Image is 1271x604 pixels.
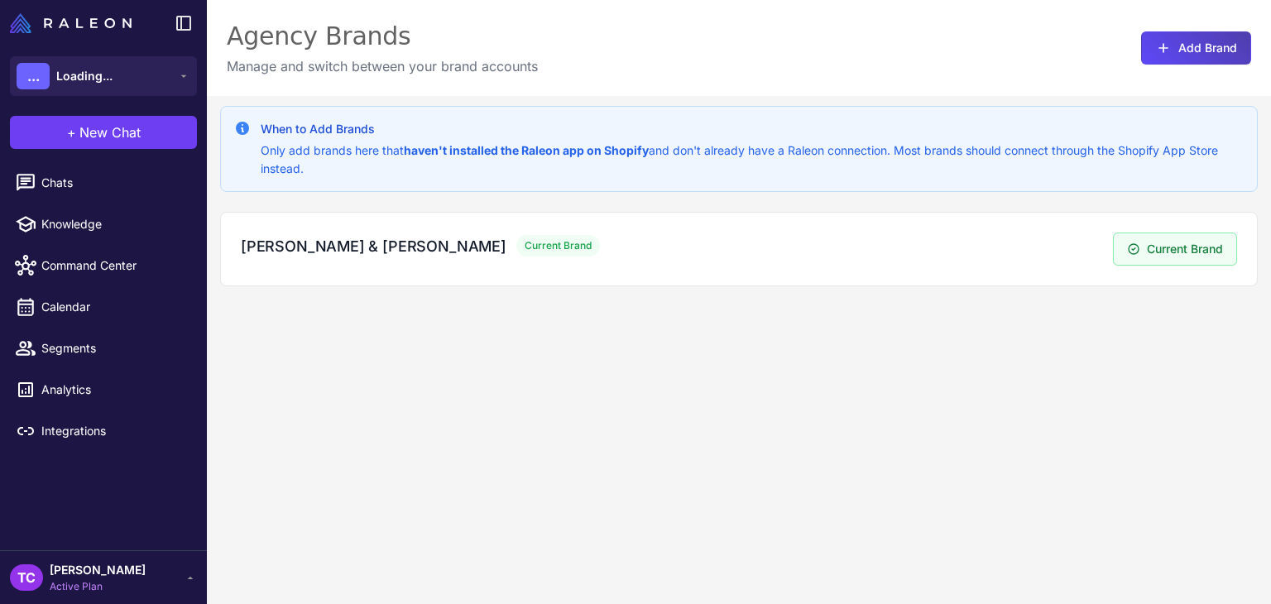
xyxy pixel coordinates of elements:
a: Analytics [7,372,200,407]
span: Segments [41,339,187,357]
button: Current Brand [1113,232,1237,266]
img: Raleon Logo [10,13,132,33]
span: Chats [41,174,187,192]
h3: When to Add Brands [261,120,1244,138]
button: ...Loading... [10,56,197,96]
span: [PERSON_NAME] [50,561,146,579]
span: Loading... [56,67,113,85]
button: Add Brand [1141,31,1251,65]
p: Manage and switch between your brand accounts [227,56,538,76]
strong: haven't installed the Raleon app on Shopify [404,143,649,157]
div: TC [10,564,43,591]
h3: [PERSON_NAME] & [PERSON_NAME] [241,235,506,257]
a: Calendar [7,290,200,324]
span: Analytics [41,381,187,399]
span: + [67,122,76,142]
a: Knowledge [7,207,200,242]
span: Calendar [41,298,187,316]
p: Only add brands here that and don't already have a Raleon connection. Most brands should connect ... [261,141,1244,178]
a: Chats [7,165,200,200]
div: ... [17,63,50,89]
span: Current Brand [516,235,600,256]
a: Integrations [7,414,200,448]
div: Agency Brands [227,20,538,53]
span: New Chat [79,122,141,142]
span: Active Plan [50,579,146,594]
span: Integrations [41,422,187,440]
span: Command Center [41,256,187,275]
button: +New Chat [10,116,197,149]
a: Command Center [7,248,200,283]
span: Knowledge [41,215,187,233]
a: Segments [7,331,200,366]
